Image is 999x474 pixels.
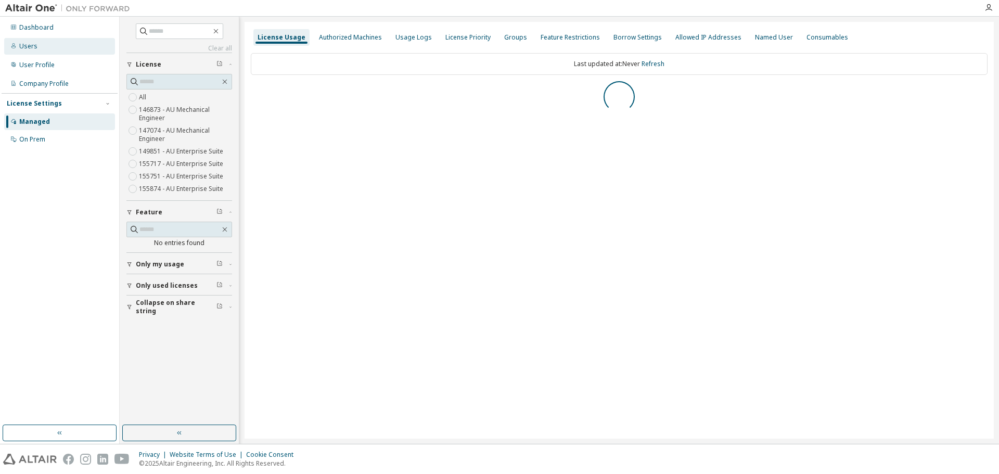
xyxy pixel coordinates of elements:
[139,158,225,170] label: 155717 - AU Enterprise Suite
[216,281,223,290] span: Clear filter
[7,99,62,108] div: License Settings
[114,454,130,465] img: youtube.svg
[504,33,527,42] div: Groups
[139,145,225,158] label: 149851 - AU Enterprise Suite
[258,33,305,42] div: License Usage
[63,454,74,465] img: facebook.svg
[139,170,225,183] label: 155751 - AU Enterprise Suite
[80,454,91,465] img: instagram.svg
[136,60,161,69] span: License
[136,208,162,216] span: Feature
[675,33,741,42] div: Allowed IP Addresses
[97,454,108,465] img: linkedin.svg
[19,61,55,69] div: User Profile
[19,42,37,50] div: Users
[126,44,232,53] a: Clear all
[139,459,300,468] p: © 2025 Altair Engineering, Inc. All Rights Reserved.
[216,60,223,69] span: Clear filter
[139,104,232,124] label: 146873 - AU Mechanical Engineer
[251,53,988,75] div: Last updated at: Never
[126,201,232,224] button: Feature
[139,124,232,145] label: 147074 - AU Mechanical Engineer
[139,451,170,459] div: Privacy
[395,33,432,42] div: Usage Logs
[806,33,848,42] div: Consumables
[126,253,232,276] button: Only my usage
[613,33,662,42] div: Borrow Settings
[170,451,246,459] div: Website Terms of Use
[126,53,232,76] button: License
[19,118,50,126] div: Managed
[136,299,216,315] span: Collapse on share string
[642,59,664,68] a: Refresh
[216,208,223,216] span: Clear filter
[126,274,232,297] button: Only used licenses
[139,91,148,104] label: All
[136,260,184,268] span: Only my usage
[126,239,232,247] div: No entries found
[445,33,491,42] div: License Priority
[136,281,198,290] span: Only used licenses
[19,80,69,88] div: Company Profile
[246,451,300,459] div: Cookie Consent
[126,296,232,318] button: Collapse on share string
[216,260,223,268] span: Clear filter
[541,33,600,42] div: Feature Restrictions
[755,33,793,42] div: Named User
[139,183,225,195] label: 155874 - AU Enterprise Suite
[19,135,45,144] div: On Prem
[319,33,382,42] div: Authorized Machines
[5,3,135,14] img: Altair One
[216,303,223,311] span: Clear filter
[3,454,57,465] img: altair_logo.svg
[19,23,54,32] div: Dashboard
